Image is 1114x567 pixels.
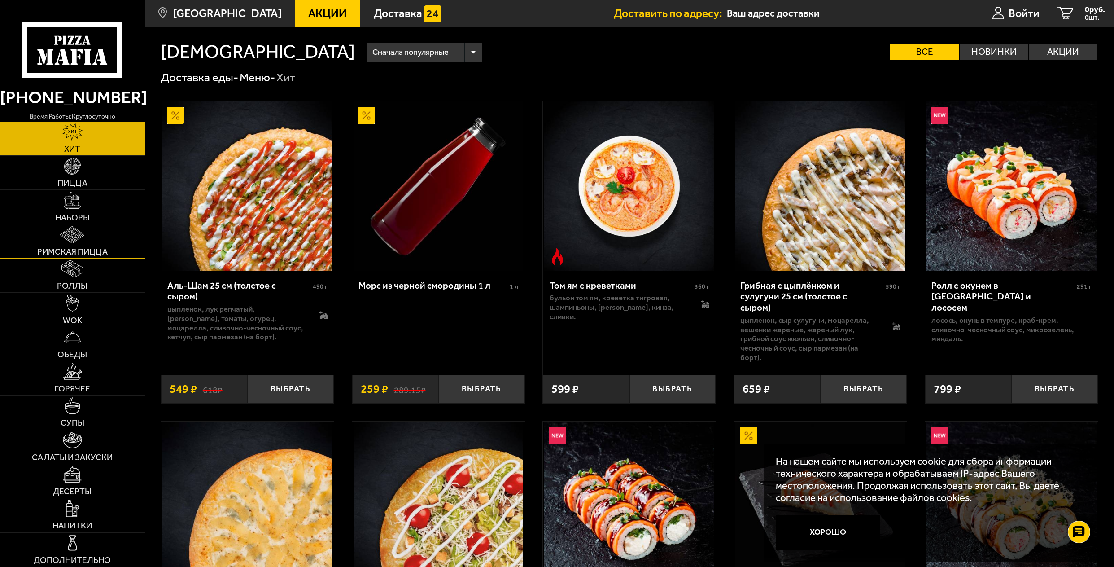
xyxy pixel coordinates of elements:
[931,107,948,124] img: Новинка
[740,280,883,313] div: Грибная с цыплёнком и сулугуни 25 см (толстое с сыром)
[549,248,566,265] img: Острое блюдо
[358,107,375,124] img: Акционный
[167,280,310,303] div: Аль-Шам 25 см (толстое с сыром)
[695,283,709,290] span: 360 г
[743,383,770,395] span: 659 ₽
[54,385,90,393] span: Горячее
[614,8,727,19] span: Доставить по адресу:
[960,44,1028,60] label: Новинки
[740,427,757,444] img: Акционный
[734,101,907,271] a: Грибная с цыплёнком и сулугуни 25 см (толстое с сыром)
[53,488,92,496] span: Десерты
[629,375,716,403] button: Выбрать
[510,283,518,290] span: 1 л
[886,283,900,290] span: 590 г
[372,41,449,63] span: Сначала популярные
[1077,283,1092,290] span: 291 г
[170,383,197,395] span: 549 ₽
[776,515,880,550] button: Хорошо
[776,456,1081,504] p: На нашем сайте мы используем cookie для сбора информации технического характера и обрабатываем IP...
[361,383,388,395] span: 259 ₽
[247,375,334,403] button: Выбрать
[740,316,881,362] p: цыпленок, сыр сулугуни, моцарелла, вешенки жареные, жареный лук, грибной соус Жюльен, сливочно-че...
[313,283,328,290] span: 490 г
[931,316,1092,343] p: лосось, окунь в темпуре, краб-крем, сливочно-чесночный соус, микрозелень, миндаль.
[162,101,332,271] img: Аль-Шам 25 см (толстое с сыром)
[161,70,238,84] a: Доставка еды-
[394,383,426,395] s: 289.15 ₽
[203,383,223,395] s: 618 ₽
[438,375,525,403] button: Выбрать
[63,316,82,325] span: WOK
[57,282,87,290] span: Роллы
[934,383,961,395] span: 799 ₽
[543,101,716,271] a: Острое блюдоТом ям с креветками
[1085,14,1105,22] span: 0 шт.
[550,293,690,321] p: бульон том ям, креветка тигровая, шампиньоны, [PERSON_NAME], кинза, сливки.
[276,70,295,85] div: Хит
[821,375,907,403] button: Выбрать
[890,44,959,60] label: Все
[727,5,950,22] input: Ваш адрес доставки
[544,101,714,271] img: Том ям с креветками
[735,101,905,271] img: Грибная с цыплёнком и сулугуни 25 см (толстое с сыром)
[37,248,108,256] span: Римская пицца
[308,8,347,19] span: Акции
[32,453,113,462] span: Салаты и закуски
[161,43,355,61] h1: [DEMOGRAPHIC_DATA]
[931,280,1075,313] div: Ролл с окунем в [GEOGRAPHIC_DATA] и лососем
[1029,44,1097,60] label: Акции
[551,383,579,395] span: 599 ₽
[55,214,90,222] span: Наборы
[57,351,87,359] span: Обеды
[64,145,80,154] span: Хит
[1085,5,1105,13] span: 0 руб.
[61,419,84,427] span: Супы
[358,280,508,291] div: Морс из черной смородины 1 л
[352,101,525,271] a: АкционныйМорс из черной смородины 1 л
[1011,375,1098,403] button: Выбрать
[925,101,1098,271] a: НовинкаРолл с окунем в темпуре и лососем
[931,427,948,444] img: Новинка
[167,304,308,342] p: цыпленок, лук репчатый, [PERSON_NAME], томаты, огурец, моцарелла, сливочно-чесночный соус, кетчуп...
[354,101,524,271] img: Морс из черной смородины 1 л
[167,107,184,124] img: Акционный
[161,101,334,271] a: АкционныйАль-Шам 25 см (толстое с сыром)
[57,179,87,188] span: Пицца
[34,556,111,565] span: Дополнительно
[374,8,422,19] span: Доставка
[424,5,441,23] img: 15daf4d41897b9f0e9f617042186c801.svg
[926,101,1097,271] img: Ролл с окунем в темпуре и лососем
[549,427,566,444] img: Новинка
[550,280,693,291] div: Том ям с креветками
[240,70,275,84] a: Меню-
[173,8,282,19] span: [GEOGRAPHIC_DATA]
[52,522,92,530] span: Напитки
[1009,8,1040,19] span: Войти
